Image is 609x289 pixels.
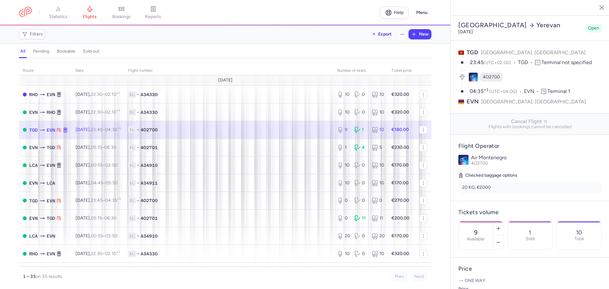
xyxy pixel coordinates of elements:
span: flights [83,14,97,20]
span: 4O2701 [141,144,158,151]
span: • [137,180,139,186]
div: 11 [372,215,384,221]
th: Ticket price [388,66,416,76]
th: number of seats [333,66,388,76]
sup: +1 [117,126,121,130]
span: EVN [47,233,55,240]
span: Flights with bookings cannot be cancelled [456,124,604,129]
span: on 35 results [36,274,62,279]
span: 1L [128,197,136,204]
span: • [137,215,139,221]
span: 1L [128,109,136,115]
span: (UTC+02:00) [484,60,511,65]
div: 11 [354,215,366,221]
div: 20 [337,233,349,239]
span: bookings [112,14,131,20]
time: 04:45 [91,180,103,186]
span: [DATE], [75,198,121,203]
strong: €230.00 [391,145,409,150]
time: 00:55 [91,162,103,168]
span: [GEOGRAPHIC_DATA], [GEOGRAPHIC_DATA] [481,49,586,56]
strong: €170.00 [391,180,409,186]
li: 20 KG, €2000 [458,182,602,193]
sup: +1 [116,91,120,95]
div: 10 [372,127,384,133]
strong: €180.00 [391,127,409,132]
div: 0 [337,197,349,204]
strong: €320.00 [391,92,409,97]
span: EVN [524,88,541,95]
span: EVN [47,162,55,169]
strong: €320.00 [391,251,409,256]
span: • [137,127,139,133]
div: 10 [337,180,349,186]
span: Terminal 1 [547,88,570,94]
h4: Tickets volume [458,209,602,216]
div: 10 [337,109,349,115]
div: 10 [372,162,384,168]
time: 00:55 [91,233,103,239]
time: 02:10 [105,109,120,115]
div: 0 [354,91,366,98]
time: 05:15 [91,145,102,150]
span: TGD [47,144,55,151]
span: LCA [29,162,38,169]
h4: pending [33,49,49,54]
a: bookings [106,6,137,20]
span: EVN [29,144,38,151]
time: 04:35 [470,88,489,94]
img: Air Montenegro logo [458,155,468,165]
span: – [91,109,120,115]
sup: +1 [117,197,121,201]
th: Flight number [124,66,333,76]
span: reports [145,14,161,20]
span: EVN [467,98,479,106]
h4: Price [458,265,602,273]
span: Export [378,32,392,36]
sup: +1 [116,108,120,113]
span: [DATE], [75,233,117,239]
span: LCA [47,180,55,187]
span: LCA [29,233,38,240]
h5: Checked baggage options [458,172,602,179]
div: 0 [354,197,366,204]
span: – [91,127,121,132]
div: 0 [354,162,366,168]
p: 10 [576,229,582,236]
a: reports [137,6,169,20]
h2: [GEOGRAPHIC_DATA] Yerevan [458,21,583,29]
strong: €270.00 [391,198,409,203]
label: Available [467,237,484,242]
span: A34910 [141,233,158,239]
span: T [535,60,540,65]
span: 1L [128,144,136,151]
span: EVN [29,109,38,116]
span: TGD [29,197,38,204]
div: 10 [337,162,349,168]
time: 02:10 [105,251,120,256]
div: 5 [372,144,384,151]
div: 10 [372,251,384,257]
span: [DATE], [75,251,120,256]
span: RHO [47,109,55,116]
span: – [91,233,117,239]
span: [GEOGRAPHIC_DATA], [GEOGRAPHIC_DATA] [481,98,586,106]
span: [DATE], [75,92,120,97]
div: 0 [354,251,366,257]
span: EVN [29,180,38,187]
span: Help [394,10,403,15]
span: – [91,145,116,150]
div: 10 [337,251,349,257]
div: 10 [372,180,384,186]
time: 02:10 [105,92,120,97]
div: 10 [372,91,384,98]
span: A34911 [141,180,158,186]
span: T1 [541,89,546,94]
time: 23:45 [91,127,102,132]
span: • [137,162,139,168]
span: statistics [49,14,68,20]
span: 1L [128,215,136,221]
h4: all [20,49,25,54]
div: 0 [372,197,384,204]
span: 1L [128,91,136,98]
